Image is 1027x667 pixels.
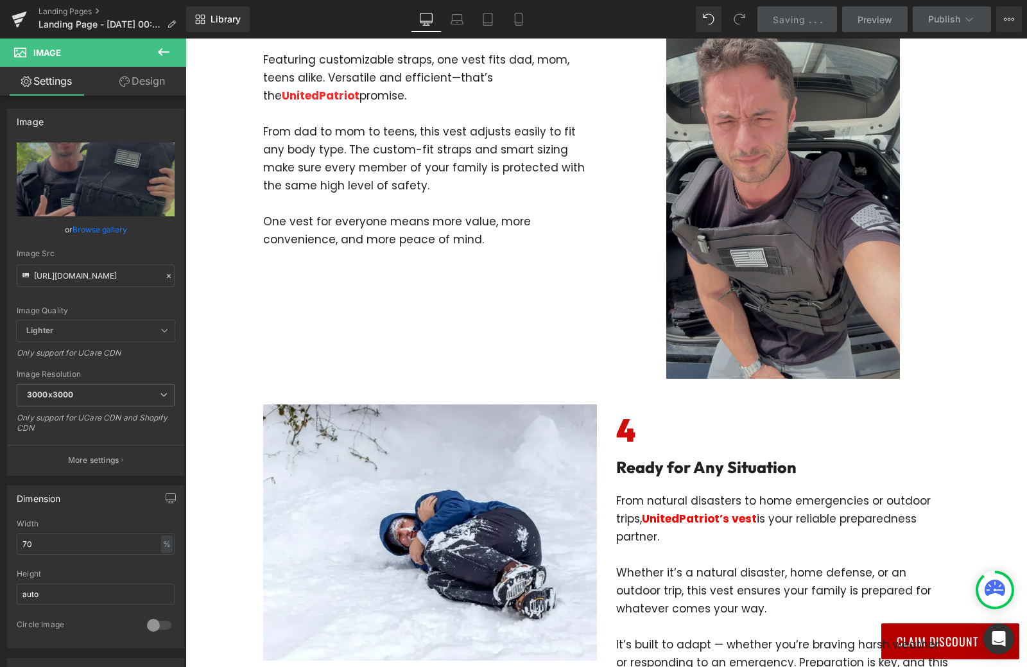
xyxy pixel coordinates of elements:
[33,48,61,58] span: Image
[17,370,175,379] div: Image Resolution
[211,13,241,25] span: Library
[17,584,175,605] input: auto
[928,14,960,24] span: Publish
[442,6,472,32] a: Laptop
[39,19,162,30] span: Landing Page - [DATE] 00:50:28
[17,619,134,633] div: Circle Image
[17,109,44,127] div: Image
[17,348,175,367] div: Only support for UCare CDN
[431,525,764,579] p: Whether it’s a natural disaster, home defense, or an outdoor trip, this vest ensures your family ...
[996,6,1022,32] button: More
[472,6,503,32] a: Tablet
[913,6,991,32] button: Publish
[17,223,175,236] div: or
[727,6,752,32] button: Redo
[26,325,53,335] b: Lighter
[68,455,119,466] p: More settings
[411,6,442,32] a: Desktop
[27,390,73,399] b: 3000x3000
[186,6,250,32] a: New Library
[17,533,175,555] input: auto
[78,84,411,156] p: From dad to mom to teens, this vest adjusts easily to fit any body type. The custom-fit straps an...
[983,623,1014,654] div: Open Intercom Messenger
[431,453,764,507] p: From natural disasters to home emergencies or outdoor trips, is your reliable preparedness partner.
[96,67,189,96] a: Design
[696,6,721,32] button: Undo
[17,413,175,442] div: Only support for UCare CDN and Shopify CDN
[17,569,175,578] div: Height
[78,12,411,66] p: Featuring customizable straps, one vest fits dad, mom, teens alike. Versatile and efficient—that’...
[161,535,173,553] div: %
[773,14,806,25] span: Saving
[842,6,908,32] a: Preview
[96,49,174,65] span: UnitedPatriot
[431,366,764,418] h6: 4
[39,6,186,17] a: Landing Pages
[17,519,175,528] div: Width
[73,218,127,241] a: Browse gallery
[858,13,892,26] span: Preview
[17,264,175,287] input: Link
[431,418,764,440] h2: Ready for Any Situation
[17,486,61,504] div: Dimension
[17,249,175,258] div: Image Src
[8,445,184,475] button: More settings
[17,306,175,315] div: Image Quality
[431,597,764,651] p: It’s built to adapt — whether you’re braving harsh weather or responding to an emergency. Prepara...
[78,174,411,210] p: One vest for everyone means more value, more convenience, and more peace of mind.
[503,6,534,32] a: Mobile
[456,472,571,488] span: UnitedPatriot’s vest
